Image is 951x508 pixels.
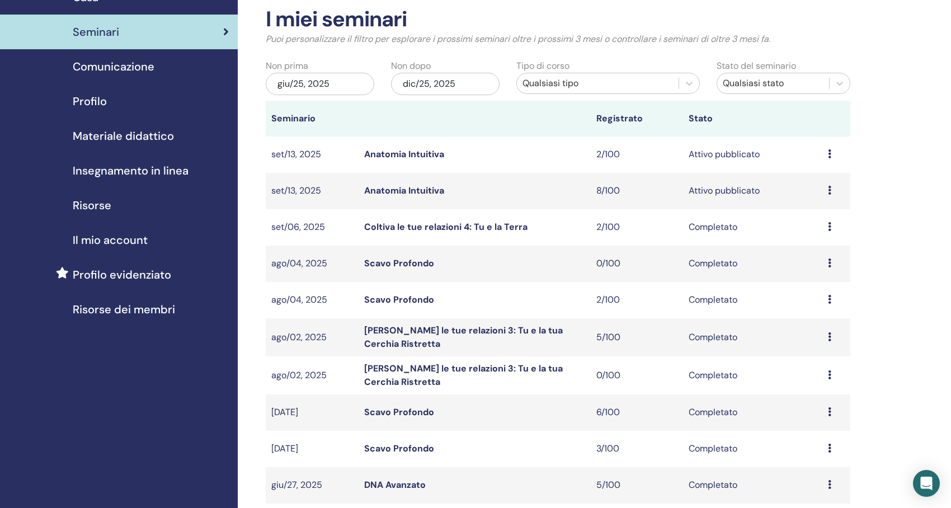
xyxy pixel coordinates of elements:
[364,185,444,196] a: Anatomia Intuitiva
[591,282,684,318] td: 2/100
[391,73,500,95] div: dic/25, 2025
[73,23,119,40] span: Seminari
[717,59,796,73] label: Stato del seminario
[522,77,673,90] div: Qualsiasi tipo
[73,301,175,318] span: Risorse dei membri
[266,7,850,32] h2: I miei seminari
[73,58,154,75] span: Comunicazione
[266,356,359,394] td: ago/02, 2025
[73,197,111,214] span: Risorse
[591,246,684,282] td: 0/100
[73,93,107,110] span: Profilo
[364,294,434,305] a: Scavo Profondo
[266,137,359,173] td: set/13, 2025
[364,479,426,491] a: DNA Avanzato
[683,173,822,209] td: Attivo pubblicato
[591,137,684,173] td: 2/100
[683,209,822,246] td: Completato
[683,318,822,356] td: Completato
[266,318,359,356] td: ago/02, 2025
[591,173,684,209] td: 8/100
[683,282,822,318] td: Completato
[683,101,822,137] th: Stato
[73,128,174,144] span: Materiale didattico
[364,443,434,454] a: Scavo Profondo
[683,467,822,504] td: Completato
[683,137,822,173] td: Attivo pubblicato
[364,221,528,233] a: Coltiva le tue relazioni 4: Tu e la Terra
[683,356,822,394] td: Completato
[266,282,359,318] td: ago/04, 2025
[266,209,359,246] td: set/06, 2025
[591,209,684,246] td: 2/100
[266,246,359,282] td: ago/04, 2025
[73,162,189,179] span: Insegnamento in linea
[591,431,684,467] td: 3/100
[364,363,563,388] a: [PERSON_NAME] le tue relazioni 3: Tu e la tua Cerchia Ristretta
[516,59,569,73] label: Tipo di corso
[266,59,308,73] label: Non prima
[591,394,684,431] td: 6/100
[591,101,684,137] th: Registrato
[683,246,822,282] td: Completato
[266,467,359,504] td: giu/27, 2025
[266,394,359,431] td: [DATE]
[266,32,850,46] p: Puoi personalizzare il filtro per esplorare i prossimi seminari oltre i prossimi 3 mesi o control...
[683,394,822,431] td: Completato
[364,324,563,350] a: [PERSON_NAME] le tue relazioni 3: Tu e la tua Cerchia Ristretta
[266,101,359,137] th: Seminario
[391,59,431,73] label: Non dopo
[683,431,822,467] td: Completato
[591,318,684,356] td: 5/100
[723,77,823,90] div: Qualsiasi stato
[364,406,434,418] a: Scavo Profondo
[266,431,359,467] td: [DATE]
[73,266,171,283] span: Profilo evidenziato
[364,257,434,269] a: Scavo Profondo
[591,467,684,504] td: 5/100
[591,356,684,394] td: 0/100
[364,148,444,160] a: Anatomia Intuitiva
[913,470,940,497] div: Open Intercom Messenger
[266,73,374,95] div: giu/25, 2025
[266,173,359,209] td: set/13, 2025
[73,232,148,248] span: Il mio account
